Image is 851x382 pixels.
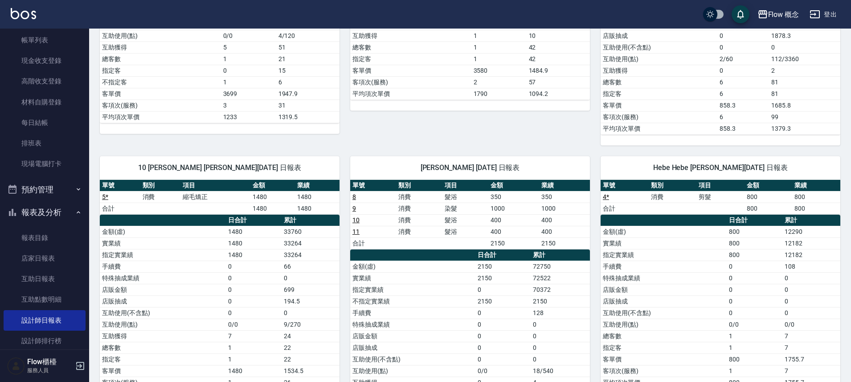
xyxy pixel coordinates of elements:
[601,30,717,42] td: 店販抽成
[442,214,488,226] td: 髮浴
[475,272,531,284] td: 2150
[226,330,282,342] td: 7
[488,214,539,226] td: 400
[226,353,282,365] td: 1
[276,76,340,88] td: 6
[221,111,276,123] td: 1233
[471,53,527,65] td: 1
[27,366,73,374] p: 服務人員
[601,365,727,377] td: 客項次(服務)
[350,88,471,100] td: 平均項次單價
[475,353,531,365] td: 0
[601,319,727,330] td: 互助使用(點)
[601,100,717,111] td: 客單價
[100,203,140,214] td: 合計
[4,310,86,331] a: 設計師日報表
[539,226,590,237] td: 400
[100,88,221,100] td: 客單價
[350,319,475,330] td: 特殊抽成業績
[768,9,799,20] div: Flow 概念
[100,180,140,191] th: 單號
[531,342,590,353] td: 0
[350,237,396,249] td: 合計
[539,191,590,203] td: 350
[601,203,649,214] td: 合計
[717,100,769,111] td: 858.3
[396,180,442,191] th: 類別
[4,331,86,351] a: 設計師排行榜
[717,76,769,88] td: 6
[475,365,531,377] td: 0/0
[226,295,282,307] td: 0
[782,261,840,272] td: 108
[352,193,356,200] a: 8
[717,53,769,65] td: 2/60
[276,30,340,42] td: 4/120
[4,201,86,224] button: 報表及分析
[745,203,793,214] td: 800
[611,163,830,172] span: Hebe Hebe [PERSON_NAME][DATE] 日報表
[745,191,793,203] td: 800
[531,319,590,330] td: 0
[745,180,793,191] th: 金額
[696,191,745,203] td: 剪髮
[601,180,840,215] table: a dense table
[282,330,340,342] td: 24
[727,365,782,377] td: 1
[350,30,471,42] td: 互助獲得
[727,330,782,342] td: 1
[782,226,840,237] td: 12290
[100,111,221,123] td: 平均項次單價
[250,203,295,214] td: 1480
[221,42,276,53] td: 5
[276,65,340,76] td: 15
[11,8,36,19] img: Logo
[100,100,221,111] td: 客項次(服務)
[282,342,340,353] td: 22
[282,284,340,295] td: 699
[221,76,276,88] td: 1
[226,272,282,284] td: 0
[471,88,527,100] td: 1790
[727,249,782,261] td: 800
[601,330,727,342] td: 總客數
[100,295,226,307] td: 店販抽成
[442,226,488,237] td: 髮浴
[717,111,769,123] td: 6
[282,295,340,307] td: 194.5
[782,272,840,284] td: 0
[782,215,840,226] th: 累計
[475,284,531,295] td: 0
[717,88,769,100] td: 6
[250,191,295,203] td: 1480
[100,237,226,249] td: 實業績
[475,330,531,342] td: 0
[442,180,488,191] th: 項目
[601,237,727,249] td: 實業績
[527,88,590,100] td: 1094.2
[350,342,475,353] td: 店販抽成
[531,353,590,365] td: 0
[717,123,769,134] td: 858.3
[539,203,590,214] td: 1000
[4,50,86,71] a: 現金收支登錄
[488,226,539,237] td: 400
[396,191,442,203] td: 消費
[100,65,221,76] td: 指定客
[531,272,590,284] td: 72522
[282,226,340,237] td: 33760
[782,307,840,319] td: 0
[649,191,697,203] td: 消費
[4,92,86,112] a: 材料自購登錄
[140,191,181,203] td: 消費
[100,319,226,330] td: 互助使用(點)
[782,237,840,249] td: 12182
[727,261,782,272] td: 0
[226,226,282,237] td: 1480
[100,284,226,295] td: 店販金額
[601,111,717,123] td: 客項次(服務)
[769,88,840,100] td: 81
[601,307,727,319] td: 互助使用(不含點)
[488,203,539,214] td: 1000
[352,228,360,235] a: 11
